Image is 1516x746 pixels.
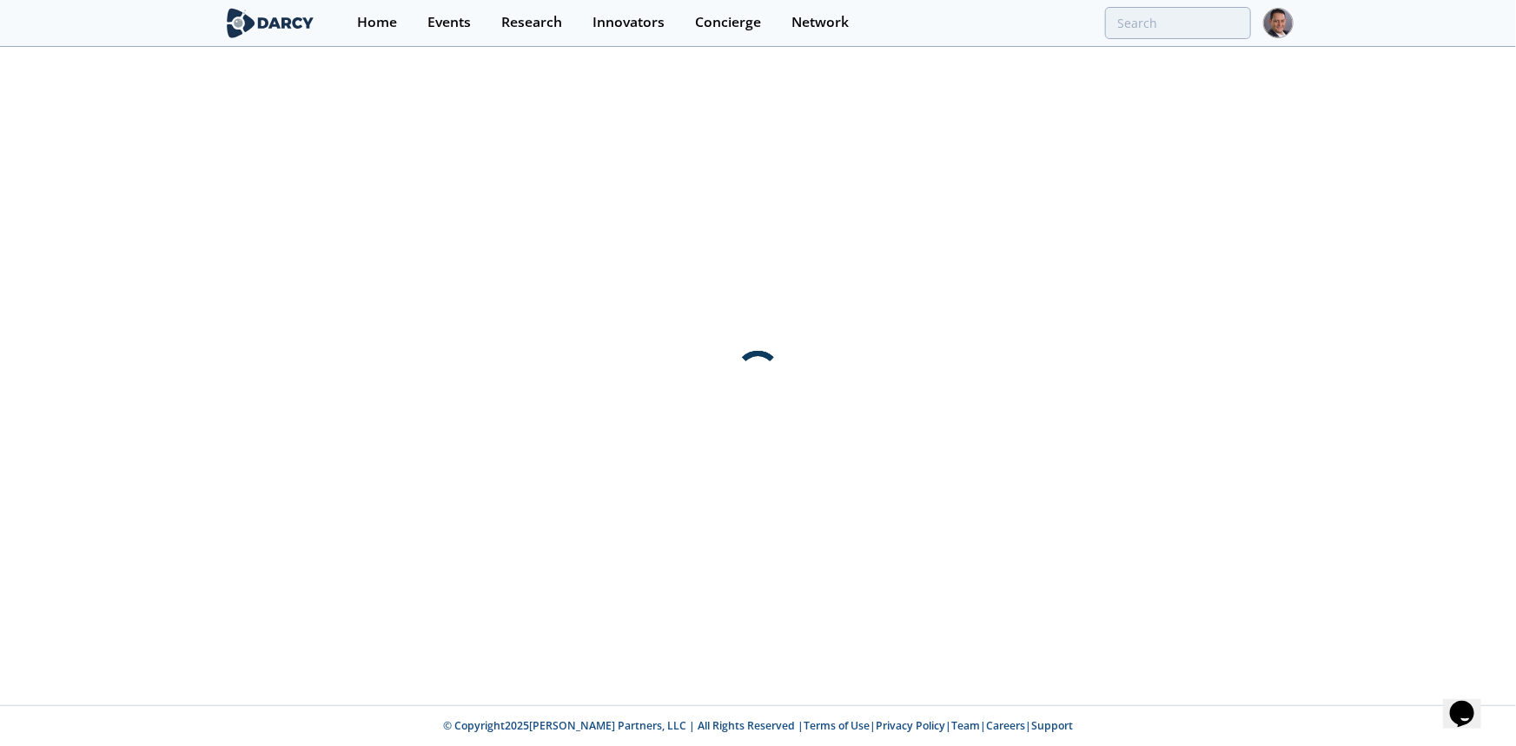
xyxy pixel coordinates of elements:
[501,16,562,30] div: Research
[1263,8,1294,38] img: Profile
[223,8,318,38] img: logo-wide.svg
[876,718,945,733] a: Privacy Policy
[1443,677,1499,729] iframe: chat widget
[695,16,761,30] div: Concierge
[986,718,1025,733] a: Careers
[357,16,397,30] div: Home
[791,16,849,30] div: Network
[592,16,665,30] div: Innovators
[951,718,980,733] a: Team
[427,16,471,30] div: Events
[1031,718,1073,733] a: Support
[1105,7,1251,39] input: Advanced Search
[804,718,870,733] a: Terms of Use
[116,718,1401,734] p: © Copyright 2025 [PERSON_NAME] Partners, LLC | All Rights Reserved | | | | |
